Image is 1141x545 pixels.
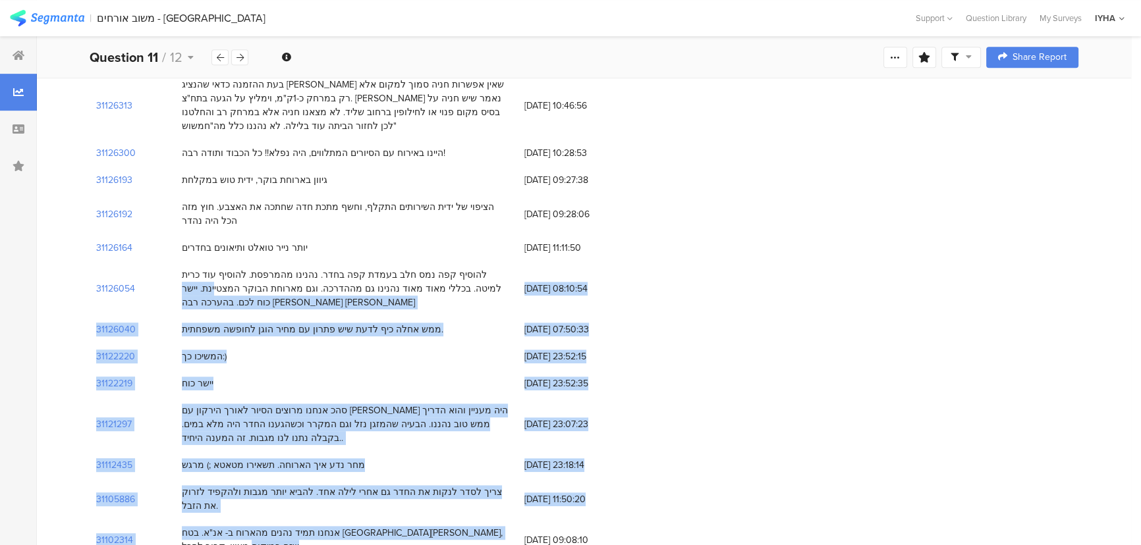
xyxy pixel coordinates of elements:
div: צריך לסדר לנקות את החדר גם אחרי לילה אחד. להביא יותר מגבות ולהקפיד לזרוק את הזבל. [182,485,511,513]
section: 31126054 [96,282,135,296]
div: הציפוי של ידית השירותים התקלף, וחשף מתכת חדה שחתכה את האצבע. חוץ מזה הכל היה נהדר [182,200,511,228]
div: Support [916,8,953,28]
div: יותר נייר טואלט ותיאונים בחדרים [182,241,308,255]
div: יישר כוח [182,376,213,390]
span: / [162,47,166,67]
span: [DATE] 23:52:15 [524,350,630,363]
section: 31126313 [96,99,132,113]
div: מחר נדע איך הארוחה. תשאירו מטאטא ;) מרגש [182,458,365,472]
div: ממש אחלה כיף לדעת שיש פתרון עם מחיר הוגן לחופשה משפחתית. [182,323,443,336]
section: 31126164 [96,241,132,255]
section: 31126193 [96,173,132,187]
div: IYHA [1095,12,1115,24]
span: [DATE] 11:11:50 [524,241,630,255]
div: סהכ אנחנו מרוצים הסיור לאורך הירקון עם [PERSON_NAME] היה מעניין והוא הדריך ממש טוב נהננו. הבעיה ש... [182,403,511,445]
section: 31126040 [96,323,136,336]
span: [DATE] 10:28:53 [524,146,630,160]
span: [DATE] 08:10:54 [524,282,630,296]
div: להוסיף קפה נמס חלב בעמדת קפה בחדר. נהנינו מהמרפסת. להוסיף עוד כרית למיטה. בכללי מאוד מאוד נהנינו ... [182,268,511,309]
a: My Surveys [1033,12,1088,24]
span: [DATE] 09:27:38 [524,173,630,187]
img: segmanta logo [10,10,84,26]
a: Question Library [959,12,1033,24]
section: 31126192 [96,207,132,221]
div: | [90,11,92,26]
div: גיוון בארוחת בוקר, ידית טוש במקלחת [182,173,327,187]
section: 31121297 [96,417,132,431]
span: [DATE] 10:46:56 [524,99,630,113]
div: היינו באירוח עם הסיורים המתלווים, היה נפלא!! כל הכבוד ותודה רבה! [182,146,445,160]
span: [DATE] 23:52:35 [524,376,630,390]
b: Question 11 [90,47,158,67]
span: [DATE] 09:28:06 [524,207,630,221]
section: 31105886 [96,492,135,506]
span: [DATE] 07:50:33 [524,323,630,336]
span: [DATE] 11:50:20 [524,492,630,506]
section: 31122219 [96,376,132,390]
span: [DATE] 23:18:14 [524,458,630,472]
div: משוב אורחים - [GEOGRAPHIC_DATA] [97,12,265,24]
section: 31126300 [96,146,136,160]
span: [DATE] 23:07:23 [524,417,630,431]
section: 31112435 [96,458,132,472]
section: 31122220 [96,350,135,363]
div: המשיכו כך:) [182,350,227,363]
span: 12 [170,47,182,67]
div: בעת ההזמנה כדאי שהנציג [PERSON_NAME] שאין אפשרות חניה סמוך למקום אלא רק במרחק כ-1ק"מ, וימליץ על ה... [182,78,511,133]
span: Share Report [1013,53,1067,62]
